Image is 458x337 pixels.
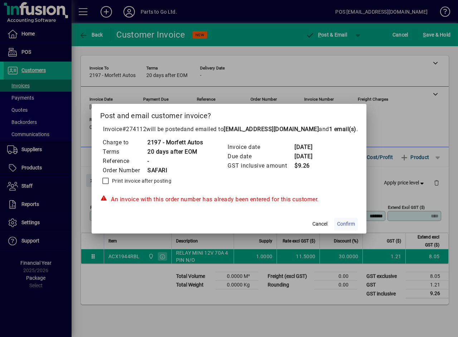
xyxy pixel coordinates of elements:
[224,126,319,133] b: [EMAIL_ADDRESS][DOMAIN_NAME]
[111,177,171,184] label: Print invoice after posting
[92,104,366,125] h2: Post and email customer invoice?
[294,143,323,152] td: [DATE]
[334,218,358,231] button: Confirm
[100,125,358,134] p: Invoice will be posted .
[147,138,203,147] td: 2197 - Morfett Autos
[102,157,147,166] td: Reference
[102,166,147,175] td: Order Number
[147,157,203,166] td: -
[227,143,294,152] td: Invoice date
[294,152,323,161] td: [DATE]
[102,138,147,147] td: Charge to
[122,126,147,133] span: #274112
[102,147,147,157] td: Terms
[147,166,203,175] td: SAFARI
[227,161,294,170] td: GST inclusive amount
[308,218,331,231] button: Cancel
[312,220,327,228] span: Cancel
[329,126,356,133] b: 1 email(s)
[147,147,203,157] td: 20 days after EOM
[227,152,294,161] td: Due date
[294,161,323,170] td: $9.26
[100,195,358,204] div: An invoice with this order number has already been entered for this customer.
[319,126,356,133] span: and
[184,126,356,133] span: and emailed to
[337,220,355,228] span: Confirm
